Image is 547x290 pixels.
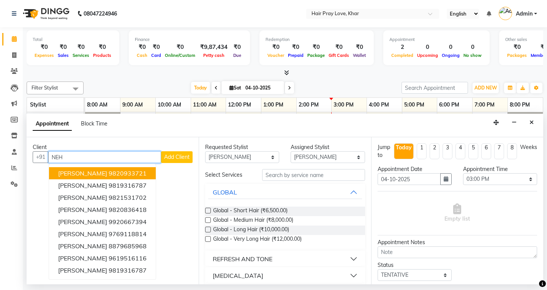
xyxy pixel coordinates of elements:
span: [PERSON_NAME] [58,266,107,274]
input: Search by Name/Mobile/Email/Code [48,151,161,163]
button: Close [526,117,537,129]
button: GLOBAL [208,185,362,199]
a: 6:00 PM [437,99,461,110]
div: 2 [389,43,415,52]
div: Appointment Time [463,165,537,173]
a: 10:00 AM [156,99,183,110]
div: ₹0 [286,43,305,52]
span: Online/Custom [163,53,197,58]
li: 1 [417,143,427,159]
b: 08047224946 [84,3,117,24]
button: [MEDICAL_DATA] [208,269,362,282]
div: ₹0 [266,43,286,52]
a: 1:00 PM [261,99,285,110]
div: Appointment Notes [378,238,537,246]
div: ₹0 [231,43,244,52]
span: Filter Stylist [32,85,58,91]
span: Due [231,53,243,58]
ngb-highlight: 9920667394 [109,218,147,226]
span: Prepaid [286,53,305,58]
span: Products [91,53,113,58]
span: Gift Cards [327,53,351,58]
span: Sat [228,85,243,91]
ngb-highlight: 8879685968 [109,242,147,250]
li: 3 [443,143,452,159]
div: Appointment Date [378,165,452,173]
span: Voucher [266,53,286,58]
a: 12:00 PM [226,99,253,110]
span: Ongoing [440,53,462,58]
div: Appointment [389,36,484,43]
div: ₹0 [56,43,71,52]
span: Wallet [351,53,368,58]
input: yyyy-mm-dd [378,173,441,185]
a: 5:00 PM [402,99,426,110]
button: REFRESH AND TONE [208,252,362,266]
span: Services [71,53,91,58]
img: logo [19,3,71,24]
button: Add Client [161,151,193,163]
div: [MEDICAL_DATA] [213,271,263,280]
li: 7 [494,143,504,159]
span: Global - Short Hair (₹6,500.00) [213,207,288,216]
button: +91 [33,151,49,163]
span: Admin [516,10,533,18]
span: Add Client [164,154,190,160]
a: 4:00 PM [367,99,391,110]
span: Petty cash [201,53,226,58]
span: Stylist [30,101,46,108]
span: ADD NEW [474,85,497,91]
ngb-highlight: 9821531702 [109,194,147,201]
span: [PERSON_NAME] [58,194,107,201]
li: 8 [507,143,517,159]
span: Global - Medium Hair (₹8,000.00) [213,216,293,226]
div: ₹9,87,434 [197,43,231,52]
div: ₹0 [149,43,163,52]
span: Card [149,53,163,58]
a: 7:00 PM [473,99,496,110]
li: 2 [430,143,439,159]
span: Appointment [33,117,72,131]
button: ADD NEW [473,83,499,93]
span: [PERSON_NAME] [58,218,107,226]
span: Completed [389,53,415,58]
div: 0 [440,43,462,52]
span: Upcoming [415,53,440,58]
div: Assigned Stylist [291,143,365,151]
span: [PERSON_NAME] [58,206,107,213]
div: Finance [135,36,244,43]
div: Select Services [199,171,256,179]
div: ₹0 [305,43,327,52]
ngb-highlight: 9820836418 [109,206,147,213]
div: ₹0 [327,43,351,52]
div: Today [396,144,412,152]
span: [PERSON_NAME] [58,242,107,250]
li: 6 [481,143,491,159]
span: [PERSON_NAME] [58,169,107,177]
ngb-highlight: 9619516116 [109,254,147,262]
span: Expenses [33,53,56,58]
div: Requested Stylist [205,143,279,151]
div: ₹0 [135,43,149,52]
div: ₹0 [33,43,56,52]
span: [PERSON_NAME] [58,182,107,189]
a: 8:00 PM [508,99,532,110]
div: ₹0 [71,43,91,52]
a: 9:00 AM [120,99,145,110]
input: Search Appointment [402,82,468,94]
div: 0 [415,43,440,52]
a: 8:00 AM [85,99,109,110]
div: Weeks [520,143,537,151]
div: Redemption [266,36,368,43]
div: 0 [462,43,484,52]
a: 11:00 AM [191,99,218,110]
span: [PERSON_NAME] [58,230,107,238]
li: 4 [455,143,465,159]
div: ₹0 [351,43,368,52]
div: Client [33,143,193,151]
span: [PERSON_NAME] [58,254,107,262]
span: Global - Very Long Hair (₹12,000.00) [213,235,302,245]
div: ₹0 [505,43,529,52]
ngb-highlight: 9819316787 [109,266,147,274]
div: Status [378,261,452,269]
